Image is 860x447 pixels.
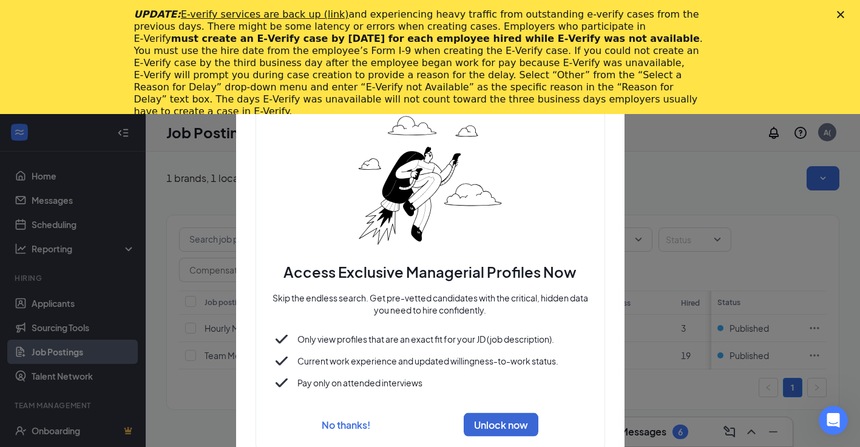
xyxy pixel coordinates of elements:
div: and experiencing heavy traffic from outstanding e-verify cases from the previous days. There migh... [134,8,707,118]
iframe: Intercom live chat [819,406,848,435]
div: Close [837,11,849,18]
b: must create an E‑Verify case by [DATE] for each employee hired while E‑Verify was not available [171,33,700,44]
i: UPDATE: [134,8,349,20]
a: E-verify services are back up (link) [181,8,349,20]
